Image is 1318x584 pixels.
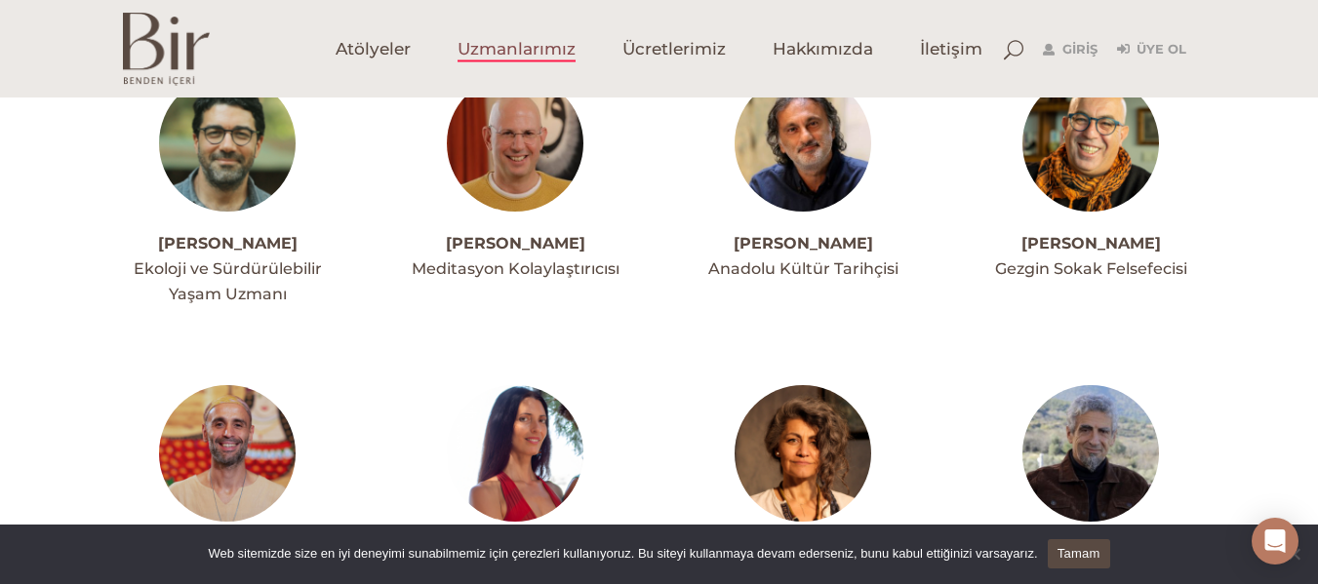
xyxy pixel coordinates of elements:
span: Web sitemizde size en iyi deneyimi sunabilmemiz için çerezleri kullanıyoruz. Bu siteyi kullanmaya... [208,544,1037,564]
a: [PERSON_NAME] [158,234,298,253]
span: Anadolu Kültür Tarihçisi [708,259,899,278]
img: arbilprofilfoto-300x300.jpg [735,385,871,522]
img: meditasyon-ahmet-1-300x300.jpg [447,75,583,212]
a: Üye Ol [1117,38,1186,61]
a: [PERSON_NAME] [734,234,873,253]
img: Koray_Arham_Mincinozlu_002_copy-300x300.jpg [1022,385,1159,522]
span: Gezgin Sokak Felsefecisi [995,259,1187,278]
span: Hakkımızda [773,38,873,60]
img: ahmetacarprofil--300x300.jpg [159,75,296,212]
span: Meditasyon Kolaylaştırıcısı [412,259,619,278]
div: Open Intercom Messenger [1252,518,1298,565]
span: Uzmanlarımız [458,38,576,60]
img: alperakprofil-300x300.jpg [159,385,296,522]
img: Ali_Canip_Olgunlu_003_copy-300x300.jpg [735,75,871,212]
a: [PERSON_NAME] [1021,234,1161,253]
span: İletişim [920,38,982,60]
a: [PERSON_NAME] [446,234,585,253]
a: Giriş [1043,38,1098,61]
span: Atölyeler [336,38,411,60]
span: Ücretlerimiz [622,38,726,60]
span: Ekoloji ve Sürdürülebilir Yaşam Uzmanı [134,259,322,303]
img: alinakiprofil--300x300.jpg [1022,75,1159,212]
img: amberprofil1-300x300.jpg [447,385,583,522]
a: Tamam [1048,539,1110,568]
